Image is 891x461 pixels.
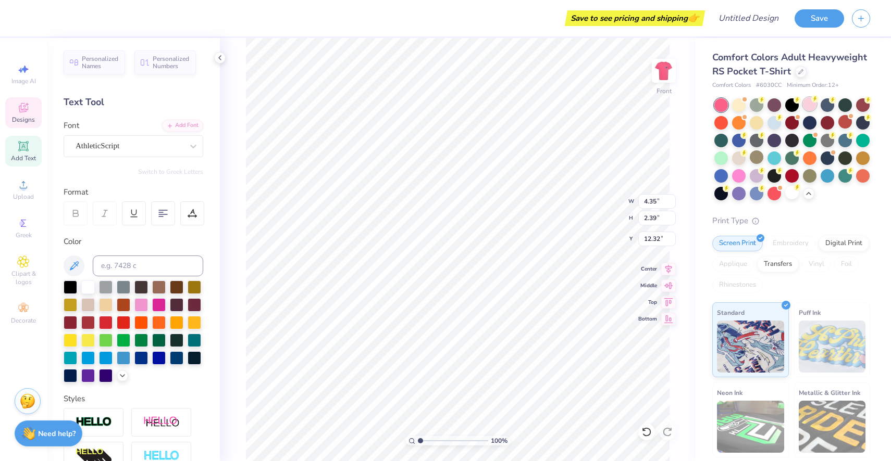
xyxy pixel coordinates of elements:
span: Greek [16,231,32,239]
div: Foil [834,257,859,272]
span: Upload [13,193,34,201]
span: Image AI [11,77,36,85]
div: Format [64,186,204,198]
span: Add Text [11,154,36,162]
div: Embroidery [766,236,815,251]
div: Color [64,236,203,248]
div: Digital Print [819,236,869,251]
span: # 6030CC [756,81,782,90]
span: Metallic & Glitter Ink [799,387,860,398]
label: Font [64,120,79,132]
div: Transfers [757,257,799,272]
button: Switch to Greek Letters [138,168,203,176]
img: Stroke [76,416,112,428]
span: Personalized Numbers [153,55,190,70]
div: Add Font [162,120,203,132]
span: Middle [638,282,657,289]
span: Puff Ink [799,307,821,318]
div: Text Tool [64,95,203,109]
div: Screen Print [712,236,763,251]
span: Bottom [638,315,657,323]
span: 👉 [688,11,699,24]
span: Minimum Order: 12 + [787,81,839,90]
span: Top [638,299,657,306]
strong: Need help? [38,429,76,439]
div: Vinyl [802,257,831,272]
div: Applique [712,257,754,272]
span: 100 % [491,436,508,445]
img: Metallic & Glitter Ink [799,401,866,453]
span: Clipart & logos [5,270,42,286]
span: Decorate [11,316,36,325]
img: Neon Ink [717,401,784,453]
img: Shadow [143,416,180,429]
div: Print Type [712,215,870,227]
span: Neon Ink [717,387,742,398]
span: Comfort Colors Adult Heavyweight RS Pocket T-Shirt [712,51,867,78]
span: Comfort Colors [712,81,751,90]
span: Designs [12,116,35,124]
span: Center [638,265,657,273]
div: Front [657,86,672,96]
img: Standard [717,321,784,373]
div: Rhinestones [712,277,763,293]
span: Personalized Names [82,55,119,70]
button: Save [795,9,844,28]
input: e.g. 7428 c [93,255,203,276]
img: Front [653,60,674,81]
span: Standard [717,307,745,318]
img: Puff Ink [799,321,866,373]
div: Save to see pricing and shipping [567,10,702,26]
div: Styles [64,393,203,405]
input: Untitled Design [710,8,787,29]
